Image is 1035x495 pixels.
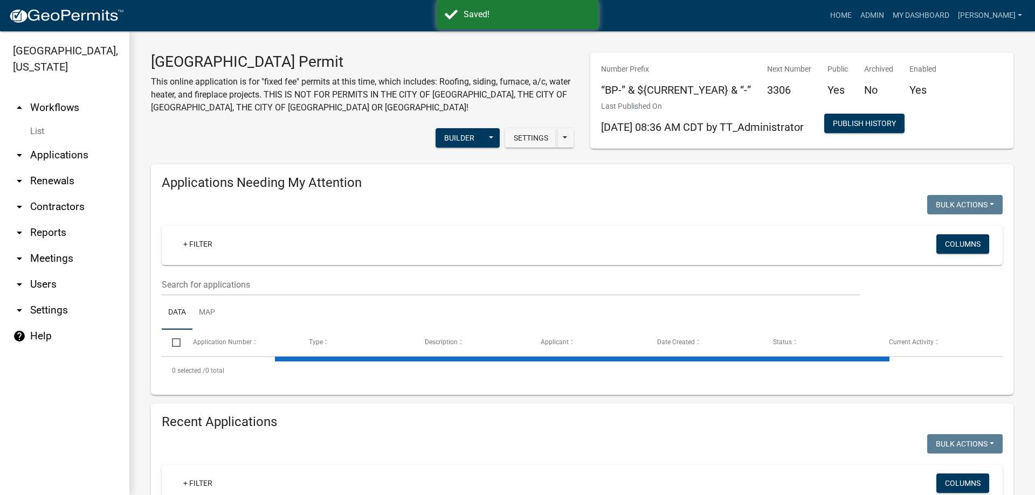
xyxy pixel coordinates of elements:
[927,434,1003,454] button: Bulk Actions
[13,330,26,343] i: help
[151,53,574,71] h3: [GEOGRAPHIC_DATA] Permit
[827,83,848,96] h5: Yes
[162,414,1003,430] h4: Recent Applications
[763,330,879,355] datatable-header-cell: Status
[601,121,804,134] span: [DATE] 08:36 AM CDT by TT_Administrator
[936,473,989,493] button: Columns
[889,338,934,346] span: Current Activity
[773,338,792,346] span: Status
[864,83,893,96] h5: No
[13,200,26,213] i: arrow_drop_down
[646,330,762,355] datatable-header-cell: Date Created
[162,296,192,330] a: Data
[827,64,848,75] p: Public
[151,75,574,114] p: This online application is for "fixed fee" permits at this time, which includes: Roofing, siding,...
[13,149,26,162] i: arrow_drop_down
[13,304,26,317] i: arrow_drop_down
[425,338,458,346] span: Description
[505,128,557,148] button: Settings
[601,101,804,112] p: Last Published On
[162,330,182,355] datatable-header-cell: Select
[436,128,483,148] button: Builder
[936,234,989,254] button: Columns
[13,252,26,265] i: arrow_drop_down
[193,338,252,346] span: Application Number
[909,83,936,96] h5: Yes
[826,5,856,26] a: Home
[824,120,905,129] wm-modal-confirm: Workflow Publish History
[175,473,221,493] a: + Filter
[856,5,888,26] a: Admin
[954,5,1026,26] a: [PERSON_NAME]
[541,338,569,346] span: Applicant
[767,64,811,75] p: Next Number
[864,64,893,75] p: Archived
[909,64,936,75] p: Enabled
[927,195,1003,214] button: Bulk Actions
[464,8,590,21] div: Saved!
[767,83,811,96] h5: 3306
[172,367,205,374] span: 0 selected /
[415,330,530,355] datatable-header-cell: Description
[13,101,26,114] i: arrow_drop_up
[879,330,995,355] datatable-header-cell: Current Activity
[299,330,415,355] datatable-header-cell: Type
[162,357,1003,384] div: 0 total
[175,234,221,254] a: + Filter
[824,114,905,133] button: Publish History
[309,338,323,346] span: Type
[13,226,26,239] i: arrow_drop_down
[162,274,860,296] input: Search for applications
[13,175,26,187] i: arrow_drop_down
[192,296,222,330] a: Map
[162,175,1003,191] h4: Applications Needing My Attention
[601,64,751,75] p: Number Prefix
[888,5,954,26] a: My Dashboard
[13,278,26,291] i: arrow_drop_down
[530,330,646,355] datatable-header-cell: Applicant
[657,338,695,346] span: Date Created
[182,330,298,355] datatable-header-cell: Application Number
[601,83,751,96] h5: “BP-” & ${CURRENT_YEAR} & “-”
